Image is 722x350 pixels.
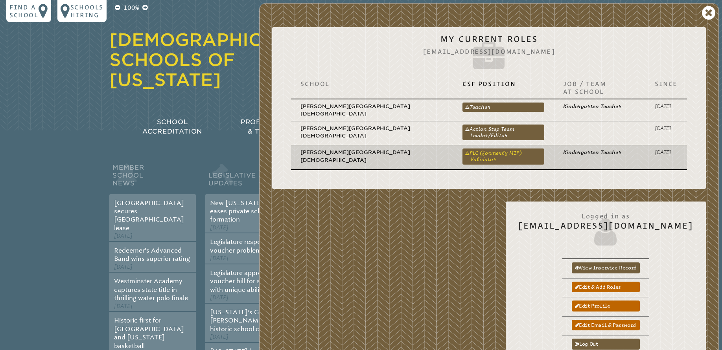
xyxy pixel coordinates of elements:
p: Job / Team at School [563,80,636,95]
h2: My Current Roles [285,34,693,73]
a: Teacher [462,103,544,112]
a: Action Step Team Leader/Editor [462,125,544,140]
span: [DATE] [114,233,133,239]
span: [DATE] [114,303,133,310]
p: Schools Hiring [70,3,103,19]
span: [DATE] [210,224,228,231]
a: [DEMOGRAPHIC_DATA] Schools of [US_STATE] [109,29,332,90]
p: Since [655,80,678,88]
p: [DATE] [655,103,678,110]
a: Redeemer’s Advanced Band wins superior rating [114,247,190,262]
p: [DATE] [655,148,678,156]
p: Kindergarten Teacher [563,103,636,110]
span: [DATE] [210,294,228,301]
p: 100% [122,3,141,13]
a: Log out [572,339,640,349]
span: Logged in as [518,208,693,221]
a: [GEOGRAPHIC_DATA] secures [GEOGRAPHIC_DATA] lease [114,199,184,232]
p: [PERSON_NAME][GEOGRAPHIC_DATA][DEMOGRAPHIC_DATA] [300,125,444,140]
h2: [EMAIL_ADDRESS][DOMAIN_NAME] [518,208,693,247]
a: Historic first for [GEOGRAPHIC_DATA] and [US_STATE] basketball [114,317,184,349]
p: [DATE] [655,125,678,132]
p: Find a school [9,3,39,19]
h2: Member School News [109,162,196,194]
p: CSF Position [462,80,544,88]
span: School Accreditation [142,118,202,135]
a: Legislature approves voucher bill for students with unique abilities [210,269,283,293]
span: [DATE] [210,334,228,340]
span: [DATE] [114,264,133,270]
h2: Legislative Updates [205,162,292,194]
p: [PERSON_NAME][GEOGRAPHIC_DATA][DEMOGRAPHIC_DATA] [300,148,444,164]
a: [US_STATE]’s Governor [PERSON_NAME] signs historic school choice bill [210,308,286,333]
span: Professional Development & Teacher Certification [241,118,355,135]
a: Legislature responds to voucher problems [210,238,280,254]
p: [PERSON_NAME][GEOGRAPHIC_DATA][DEMOGRAPHIC_DATA] [300,103,444,118]
a: Edit & add roles [572,282,640,292]
a: Edit email & password [572,320,640,330]
a: New [US_STATE] law eases private school formation [210,199,275,224]
a: Edit profile [572,301,640,311]
a: PLC (formerly MIP) Validator [462,148,544,164]
a: View inservice record [572,262,640,273]
span: [DATE] [210,255,228,262]
p: School [300,80,444,88]
a: Westminster Academy captures state title in thrilling water polo finale [114,277,188,302]
p: Kindergarten Teacher [563,148,636,156]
